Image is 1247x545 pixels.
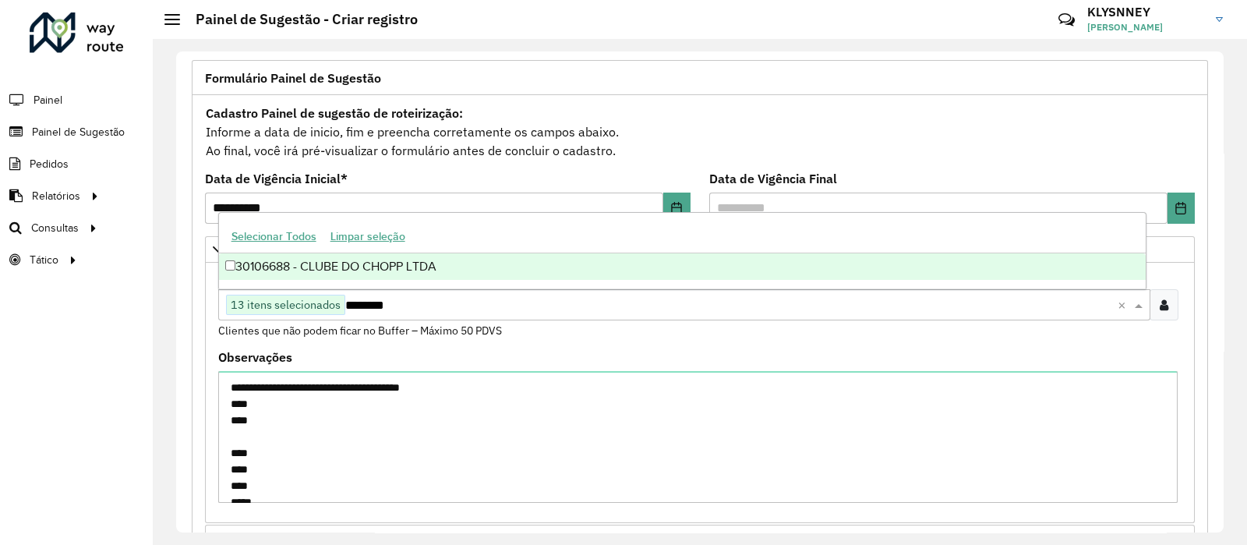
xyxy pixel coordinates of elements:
button: Selecionar Todos [224,225,323,249]
label: Data de Vigência Inicial [205,169,348,188]
button: Limpar seleção [323,225,412,249]
small: Clientes que não podem ficar no Buffer – Máximo 50 PDVS [218,324,502,338]
span: Relatórios [32,188,80,204]
span: Consultas [31,220,79,236]
span: Preservar Cliente - Devem ficar no buffer, não roteirizar [231,532,548,544]
span: Painel [34,92,62,108]
ng-dropdown-panel: Options list [218,212,1146,289]
label: Observações [218,348,292,366]
span: Formulário Painel de Sugestão [205,72,381,84]
div: Informe a data de inicio, fim e preencha corretamente os campos abaixo. Ao final, você irá pré-vi... [205,103,1195,161]
span: [PERSON_NAME] [1087,20,1204,34]
div: Priorizar Cliente - Não podem ficar no buffer [205,263,1195,523]
a: Priorizar Cliente - Não podem ficar no buffer [205,236,1195,263]
h3: KLYSNNEY [1087,5,1204,19]
button: Choose Date [1168,193,1195,224]
div: 30106688 - CLUBE DO CHOPP LTDA [219,253,1146,280]
span: Tático [30,252,58,268]
span: Clear all [1118,296,1131,314]
h2: Painel de Sugestão - Criar registro [180,11,418,28]
span: Painel de Sugestão [32,124,125,140]
span: 13 itens selecionados [227,296,344,314]
label: Data de Vigência Final [709,169,837,188]
button: Choose Date [663,193,691,224]
span: Pedidos [30,156,69,172]
strong: Cadastro Painel de sugestão de roteirização: [206,105,463,121]
a: Contato Rápido [1050,3,1083,37]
